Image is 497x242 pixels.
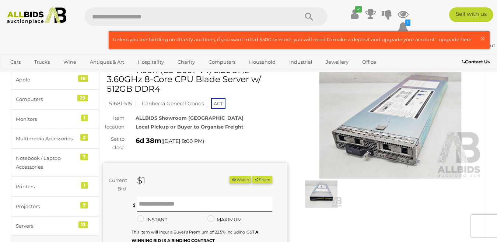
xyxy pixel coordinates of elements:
[78,75,88,82] div: 16
[11,129,99,148] a: Multimedia Accessories 2
[173,56,200,68] a: Charity
[244,56,280,68] a: Household
[11,90,99,109] a: Computers 29
[298,60,483,179] img: Cisco UCS B200 M4 Dual Intel Xeon (E5-2667 v4) 3.20GHz-3.60GHz 8-Core CPU Blade Server w/ 512GB DDR4
[98,114,130,131] div: Item location
[357,56,381,68] a: Office
[103,176,132,193] div: Current Bid
[6,68,30,80] a: Sports
[34,68,96,80] a: [GEOGRAPHIC_DATA]
[137,175,145,186] strong: $1
[6,56,25,68] a: Cars
[11,177,99,196] a: Printers 1
[204,56,240,68] a: Computers
[81,115,88,121] div: 1
[462,59,490,64] b: Contact Us
[300,180,343,208] img: Cisco UCS B200 M4 Dual Intel Xeon (E5-2667 v4) 3.20GHz-3.60GHz 8-Core CPU Blade Server w/ 512GB DDR4
[138,101,208,106] a: Canberra General Goods
[29,56,55,68] a: Trucks
[252,176,272,184] button: Share
[405,20,410,26] i: 1
[398,21,409,34] a: 1
[138,100,208,107] mark: Canberra General Goods
[161,138,204,144] span: ( )
[80,202,88,208] div: 7
[479,31,486,46] span: ×
[59,56,81,68] a: Wine
[80,134,88,141] div: 2
[137,215,167,224] label: INSTANT
[133,56,169,68] a: Hospitality
[16,76,77,84] div: Apple
[105,100,136,107] mark: 51681-515
[16,134,77,143] div: Multimedia Accessories
[462,58,491,66] a: Contact Us
[291,7,328,26] button: Search
[211,98,225,109] span: ACT
[16,95,77,104] div: Computers
[355,6,362,13] i: ✔
[16,154,77,171] div: Notebook / Laptop Accessories
[85,56,129,68] a: Antiques & Art
[77,95,88,101] div: 29
[81,182,88,189] div: 1
[136,115,244,121] strong: ALLBIDS Showroom [GEOGRAPHIC_DATA]
[11,70,99,90] a: Apple 16
[284,56,317,68] a: Industrial
[230,176,251,184] li: Watch this item
[136,124,244,130] strong: Local Pickup or Buyer to Organise Freight
[136,137,161,145] strong: 6d 38m
[16,182,77,191] div: Printers
[16,115,77,123] div: Monitors
[163,138,203,144] span: [DATE] 8:00 PM
[11,197,99,216] a: Projectors 7
[321,56,353,68] a: Jewellery
[207,215,242,224] label: MAXIMUM
[11,216,99,236] a: Servers 13
[16,202,77,211] div: Projectors
[11,109,99,129] a: Monitors 1
[80,154,88,160] div: 7
[11,148,99,177] a: Notebook / Laptop Accessories 7
[107,56,286,94] h1: Cisco UCS B200 M4 Dual Intel Xeon (E5-2667 v4) 3.20GHz-3.60GHz 8-Core CPU Blade Server w/ 512GB DDR4
[449,7,493,22] a: Sell with us
[4,7,70,24] img: Allbids.com.au
[98,135,130,152] div: Set to close
[78,221,88,228] div: 13
[349,7,360,21] a: ✔
[105,101,136,106] a: 51681-515
[230,176,251,184] button: Watch
[16,222,77,230] div: Servers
